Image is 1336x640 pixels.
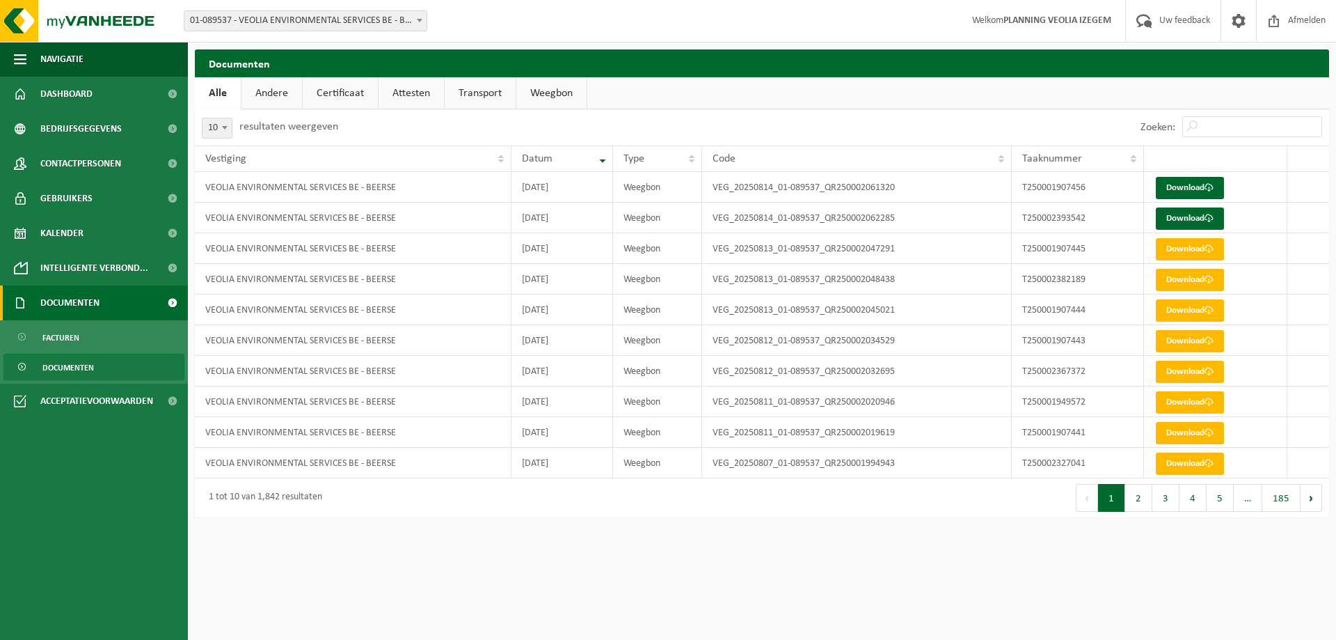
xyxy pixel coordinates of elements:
[1156,453,1224,475] a: Download
[40,181,93,216] span: Gebruikers
[42,325,79,351] span: Facturen
[1012,172,1144,203] td: T250001907456
[613,325,703,356] td: Weegbon
[1301,484,1322,512] button: Next
[511,325,612,356] td: [DATE]
[1022,153,1082,164] span: Taaknummer
[239,121,338,132] label: resultaten weergeven
[3,354,184,380] a: Documenten
[511,356,612,387] td: [DATE]
[613,203,703,233] td: Weegbon
[1156,299,1224,322] a: Download
[40,251,148,286] span: Intelligente verbond...
[511,172,612,203] td: [DATE]
[516,77,587,109] a: Weegbon
[1125,484,1152,512] button: 2
[1156,391,1224,414] a: Download
[1012,356,1144,387] td: T250002367372
[195,325,511,356] td: VEOLIA ENVIRONMENTAL SERVICES BE - BEERSE
[613,172,703,203] td: Weegbon
[195,295,511,325] td: VEOLIA ENVIRONMENTAL SERVICES BE - BEERSE
[1098,484,1125,512] button: 1
[40,286,100,320] span: Documenten
[195,172,511,203] td: VEOLIA ENVIRONMENTAL SERVICES BE - BEERSE
[195,233,511,264] td: VEOLIA ENVIRONMENTAL SERVICES BE - BEERSE
[205,153,246,164] span: Vestiging
[702,387,1012,417] td: VEG_20250811_01-089537_QR250002020946
[202,118,232,138] span: 10
[1076,484,1098,512] button: Previous
[1156,208,1224,230] a: Download
[511,417,612,448] td: [DATE]
[1156,422,1224,444] a: Download
[1152,484,1179,512] button: 3
[511,387,612,417] td: [DATE]
[40,216,83,251] span: Kalender
[202,118,232,139] span: 10
[713,153,735,164] span: Code
[1156,177,1224,199] a: Download
[379,77,444,109] a: Attesten
[613,356,703,387] td: Weegbon
[195,77,241,109] a: Alle
[511,295,612,325] td: [DATE]
[702,325,1012,356] td: VEG_20250812_01-089537_QR250002034529
[522,153,552,164] span: Datum
[1262,484,1301,512] button: 185
[1012,325,1144,356] td: T250001907443
[303,77,378,109] a: Certificaat
[202,485,322,510] div: 1 tot 10 van 1,842 resultaten
[241,77,302,109] a: Andere
[702,172,1012,203] td: VEG_20250814_01-089537_QR250002061320
[195,264,511,295] td: VEOLIA ENVIRONMENTAL SERVICES BE - BEERSE
[613,417,703,448] td: Weegbon
[195,49,1329,77] h2: Documenten
[623,153,644,164] span: Type
[1140,122,1175,133] label: Zoeken:
[613,295,703,325] td: Weegbon
[702,295,1012,325] td: VEG_20250813_01-089537_QR250002045021
[1003,15,1111,26] strong: PLANNING VEOLIA IZEGEM
[195,387,511,417] td: VEOLIA ENVIRONMENTAL SERVICES BE - BEERSE
[702,356,1012,387] td: VEG_20250812_01-089537_QR250002032695
[184,11,427,31] span: 01-089537 - VEOLIA ENVIRONMENTAL SERVICES BE - BEERSE
[3,324,184,350] a: Facturen
[40,77,93,111] span: Dashboard
[184,10,427,31] span: 01-089537 - VEOLIA ENVIRONMENTAL SERVICES BE - BEERSE
[613,264,703,295] td: Weegbon
[511,233,612,264] td: [DATE]
[1012,264,1144,295] td: T250002382189
[1012,387,1144,417] td: T250001949572
[1012,233,1144,264] td: T250001907445
[195,203,511,233] td: VEOLIA ENVIRONMENTAL SERVICES BE - BEERSE
[1156,269,1224,291] a: Download
[40,146,121,181] span: Contactpersonen
[40,42,83,77] span: Navigatie
[1156,330,1224,352] a: Download
[702,264,1012,295] td: VEG_20250813_01-089537_QR250002048438
[1012,203,1144,233] td: T250002393542
[511,203,612,233] td: [DATE]
[511,264,612,295] td: [DATE]
[1012,417,1144,448] td: T250001907441
[40,384,153,419] span: Acceptatievoorwaarden
[40,111,122,146] span: Bedrijfsgegevens
[1156,361,1224,383] a: Download
[1012,295,1144,325] td: T250001907444
[702,448,1012,478] td: VEG_20250807_01-089537_QR250001994943
[613,387,703,417] td: Weegbon
[445,77,516,109] a: Transport
[702,203,1012,233] td: VEG_20250814_01-089537_QR250002062285
[1012,448,1144,478] td: T250002327041
[195,356,511,387] td: VEOLIA ENVIRONMENTAL SERVICES BE - BEERSE
[613,233,703,264] td: Weegbon
[613,448,703,478] td: Weegbon
[511,448,612,478] td: [DATE]
[1234,484,1262,512] span: …
[1156,238,1224,260] a: Download
[702,417,1012,448] td: VEG_20250811_01-089537_QR250002019619
[1179,484,1207,512] button: 4
[1207,484,1234,512] button: 5
[195,417,511,448] td: VEOLIA ENVIRONMENTAL SERVICES BE - BEERSE
[702,233,1012,264] td: VEG_20250813_01-089537_QR250002047291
